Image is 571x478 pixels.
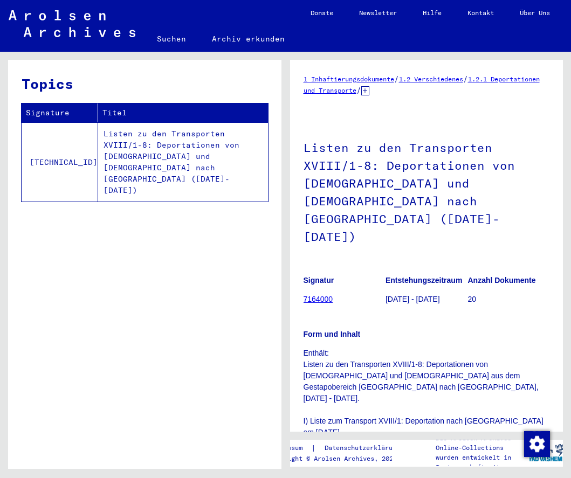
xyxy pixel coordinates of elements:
b: Entstehungszeitraum [386,276,462,285]
a: 1.2 Verschiedenes [399,75,463,83]
b: Anzahl Dokumente [467,276,535,285]
span: / [356,85,361,95]
p: Copyright © Arolsen Archives, 2021 [269,454,413,463]
h3: Topics [22,73,267,94]
p: [DATE] - [DATE] [386,294,467,305]
b: Form und Inhalt [304,330,361,338]
h1: Listen zu den Transporten XVIII/1-8: Deportationen von [DEMOGRAPHIC_DATA] und [DEMOGRAPHIC_DATA] ... [304,123,550,259]
img: Arolsen_neg.svg [9,10,135,37]
th: Signature [22,103,98,122]
a: Datenschutzerklärung [316,442,413,454]
td: [TECHNICAL_ID] [22,122,98,202]
a: Suchen [144,26,199,52]
th: Titel [98,103,268,122]
a: Impressum [269,442,311,454]
span: / [394,74,399,84]
a: 1 Inhaftierungsdokumente [304,75,394,83]
p: Die Arolsen Archives Online-Collections [436,433,529,453]
a: 7164000 [304,295,333,303]
a: Archiv erkunden [199,26,298,52]
span: / [463,74,468,84]
td: Listen zu den Transporten XVIII/1-8: Deportationen von [DEMOGRAPHIC_DATA] und [DEMOGRAPHIC_DATA] ... [98,122,268,202]
b: Signatur [304,276,334,285]
p: 20 [467,294,549,305]
div: | [269,442,413,454]
img: Zustimmung ändern [524,431,550,457]
p: wurden entwickelt in Partnerschaft mit [436,453,529,472]
div: Zustimmung ändern [524,431,549,456]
